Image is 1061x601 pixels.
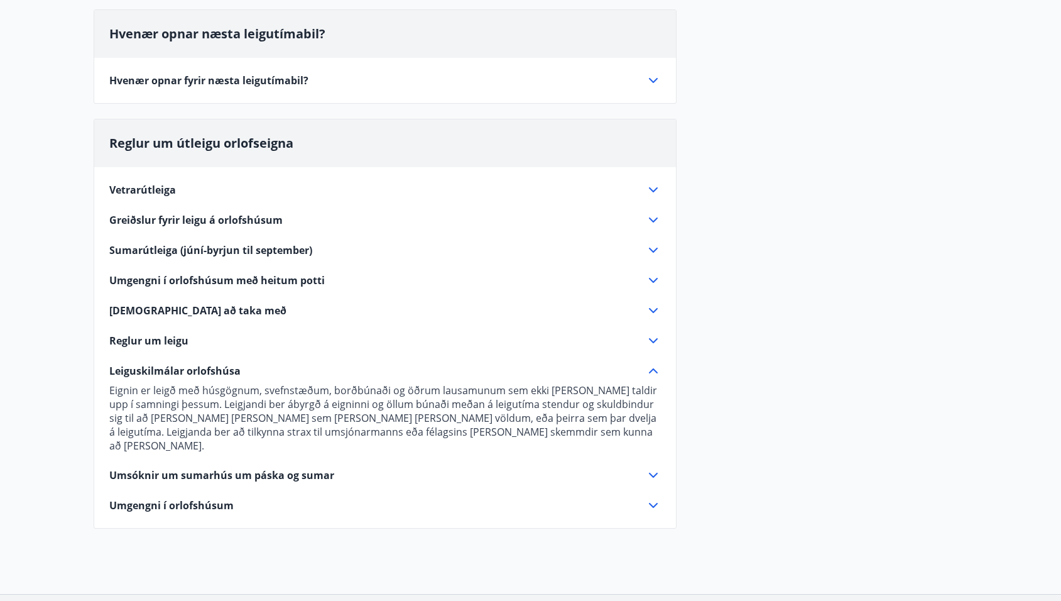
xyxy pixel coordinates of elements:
span: Sumarútleiga (júní-byrjun til september) [109,243,312,257]
div: Leiguskilmálar orlofshúsa [109,363,661,378]
div: Hvenær opnar fyrir næsta leigutímabil? [109,73,661,88]
span: Reglur um útleigu orlofseigna [109,135,293,152]
span: Hvenær opnar fyrir næsta leigutímabil? [109,74,308,87]
div: [DEMOGRAPHIC_DATA] að taka með [109,303,661,318]
div: Vetrarútleiga [109,182,661,197]
p: Eignin er leigð með húsgögnum, svefnstæðum, borðbúnaði og öðrum lausamunum sem ekki [PERSON_NAME]... [109,383,661,453]
span: Umgengni í orlofshúsum [109,499,234,512]
span: Umgengni í orlofshúsum með heitum potti [109,273,325,287]
span: [DEMOGRAPHIC_DATA] að taka með [109,304,286,317]
div: Umgengni í orlofshúsum með heitum potti [109,273,661,288]
span: Leiguskilmálar orlofshúsa [109,364,241,378]
div: Umsóknir um sumarhús um páska og sumar [109,468,661,483]
span: Greiðslur fyrir leigu á orlofshúsum [109,213,283,227]
div: Leiguskilmálar orlofshúsa [109,378,661,453]
span: Hvenær opnar næsta leigutímabil? [109,25,325,42]
div: Reglur um leigu [109,333,661,348]
span: Vetrarútleiga [109,183,176,197]
div: Greiðslur fyrir leigu á orlofshúsum [109,212,661,228]
div: Umgengni í orlofshúsum [109,498,661,513]
span: Umsóknir um sumarhús um páska og sumar [109,468,334,482]
span: Reglur um leigu [109,334,188,348]
div: Sumarútleiga (júní-byrjun til september) [109,243,661,258]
